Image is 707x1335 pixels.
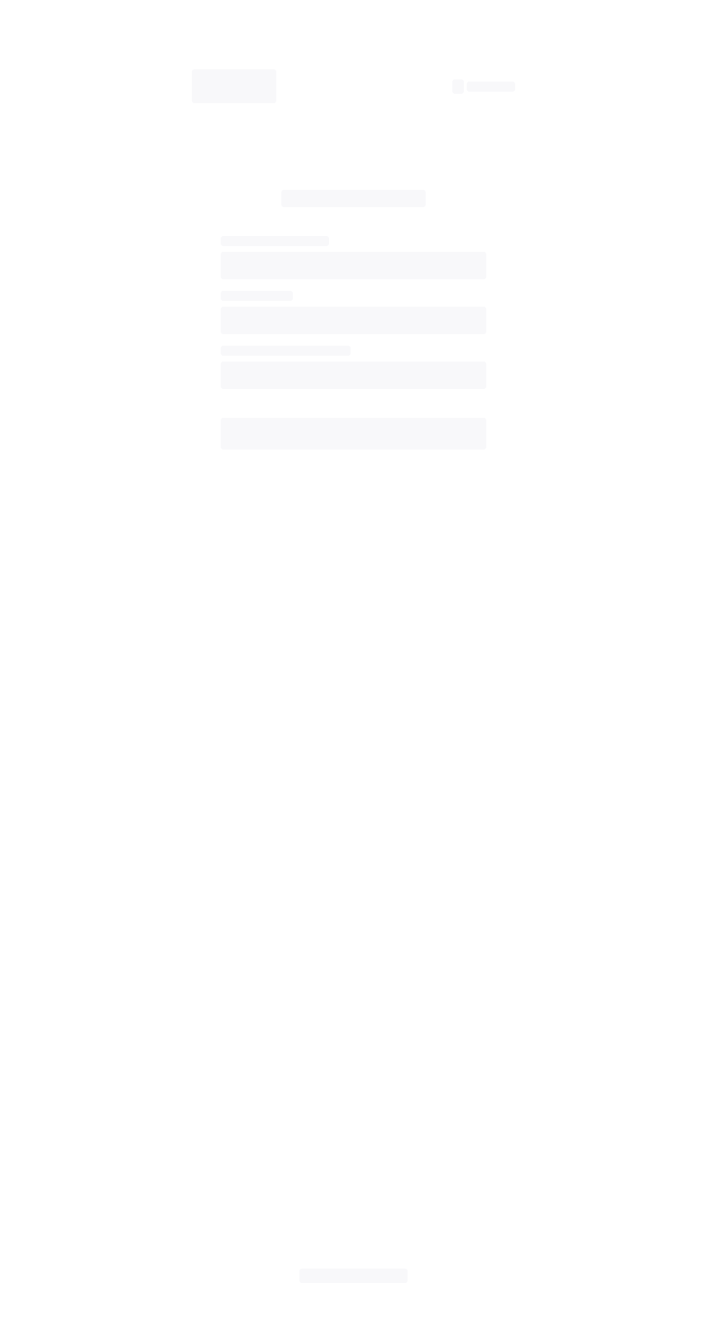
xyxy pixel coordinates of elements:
[281,190,426,207] span: ‌
[221,346,351,356] span: ‌
[221,418,486,450] span: ‌
[221,362,486,389] span: ‌
[299,1269,408,1283] span: ‌
[221,307,486,334] span: ‌
[221,291,293,301] span: ‌
[221,252,486,279] span: ‌
[221,236,329,246] span: ‌
[192,69,276,103] span: ‌
[467,82,515,92] span: ‌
